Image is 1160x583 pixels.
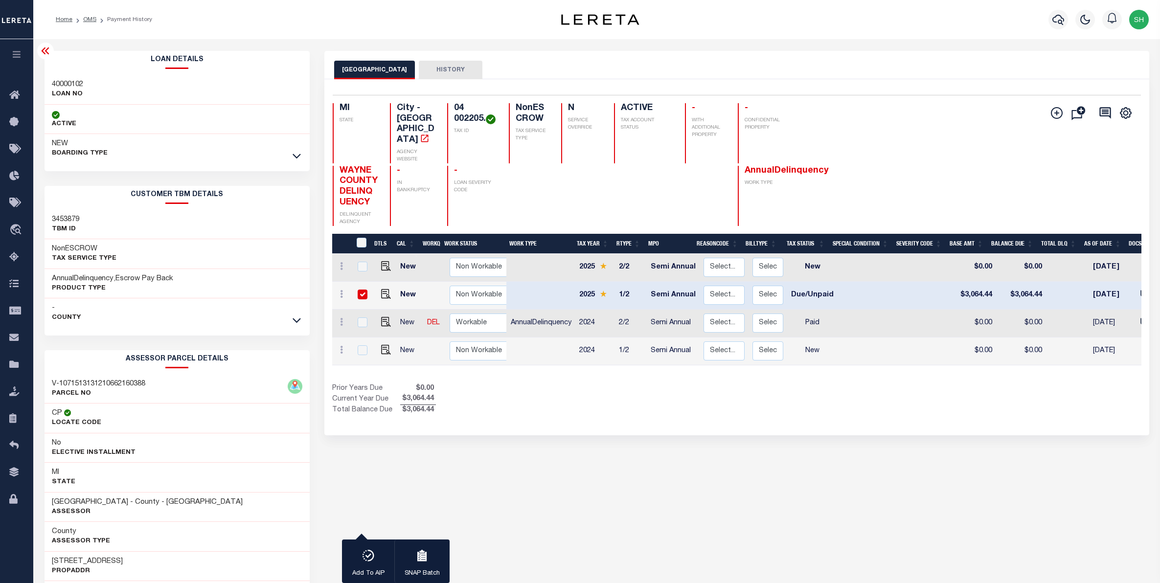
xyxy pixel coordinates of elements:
p: PARCEL NO [52,389,145,399]
th: Severity Code: activate to sort column ascending [892,234,946,254]
p: Product Type [52,284,173,293]
h3: No [52,438,61,448]
img: Star.svg [600,291,607,297]
th: Tax Status: activate to sort column ascending [780,234,828,254]
td: $0.00 [955,310,996,337]
th: &nbsp;&nbsp;&nbsp;&nbsp;&nbsp;&nbsp;&nbsp;&nbsp;&nbsp;&nbsp; [332,234,351,254]
td: [DATE] [1089,337,1134,365]
th: &nbsp; [351,234,371,254]
p: Locate Code [52,418,101,428]
th: Balance Due: activate to sort column ascending [987,234,1037,254]
th: Base Amt: activate to sort column ascending [946,234,987,254]
p: State [52,477,75,487]
p: TBM ID [52,224,79,234]
td: New [396,254,423,282]
span: WAYNE COUNTY DELINQUENCY [340,166,378,207]
p: TAX ACCOUNT STATUS [621,117,673,132]
h4: City - [GEOGRAPHIC_DATA] [397,103,435,145]
p: Add To AIP [352,569,385,579]
td: Semi Annual [647,282,700,310]
p: ACTIVE [52,119,76,129]
td: $0.00 [955,337,996,365]
td: 2024 [575,310,615,337]
td: Due/Unpaid [787,282,838,310]
h3: NEW [52,139,108,149]
th: BillType: activate to sort column ascending [742,234,780,254]
img: Star.svg [600,263,607,269]
a: DEL [427,319,440,326]
p: LOAN SEVERITY CODE [454,179,497,194]
p: TAX ID [454,128,497,135]
span: - [397,166,400,175]
h3: AnnualDelinquency,Escrow Pay Back [52,274,173,284]
a: Home [56,17,72,22]
th: RType: activate to sort column ascending [613,234,644,254]
h3: [STREET_ADDRESS] [52,557,123,566]
span: $3,064.44 [400,405,436,416]
img: logo-dark.svg [561,14,639,25]
th: WorkQ [419,234,440,254]
p: PropAddr [52,566,123,576]
td: $0.00 [955,254,996,282]
td: $0.00 [996,310,1046,337]
p: DELINQUENT AGENCY [340,211,378,226]
p: TAX SERVICE TYPE [516,128,550,142]
i: travel_explore [9,224,25,237]
td: 2/2 [615,254,647,282]
td: Current Year Due [332,394,400,404]
td: $3,064.44 [996,282,1046,310]
th: Work Status [440,234,506,254]
td: New [396,282,423,310]
td: New [787,337,838,365]
h3: CP [52,408,62,418]
th: Total DLQ: activate to sort column ascending [1037,234,1080,254]
h3: 40000102 [52,80,83,90]
h3: 3453879 [52,215,79,224]
h3: NonESCROW [52,244,116,254]
h4: ACTIVE [621,103,673,114]
p: Assessor Type [52,537,110,546]
th: ReasonCode: activate to sort column ascending [693,234,742,254]
th: Tax Year: activate to sort column ascending [573,234,613,254]
td: 1/2 [615,282,647,310]
td: 2024 [575,337,615,365]
th: MPO [644,234,693,254]
h4: NonESCROW [516,103,550,124]
th: Special Condition: activate to sort column ascending [829,234,892,254]
td: $3,064.44 [955,282,996,310]
p: Assessor [52,507,243,517]
td: New [396,337,423,365]
td: 2025 [575,282,615,310]
a: OMS [83,17,96,22]
h3: - [52,303,81,313]
p: WITH ADDITIONAL PROPERTY [692,117,726,139]
h3: County [52,527,110,537]
td: Total Balance Due [332,405,400,416]
td: [DATE] [1089,254,1134,282]
p: BOARDING TYPE [52,149,108,158]
span: $0.00 [400,383,436,394]
th: CAL: activate to sort column ascending [393,234,419,254]
h3: [GEOGRAPHIC_DATA] - County - [GEOGRAPHIC_DATA] [52,497,243,507]
h4: MI [340,103,378,114]
td: New [396,310,423,337]
td: Paid [787,310,838,337]
h4: 04 002205. [454,103,497,124]
td: New [787,254,838,282]
th: As of Date: activate to sort column ascending [1080,234,1125,254]
td: 2025 [575,254,615,282]
h2: CUSTOMER TBM DETAILS [45,186,310,204]
th: DTLS [370,234,393,254]
th: Work Type [505,234,573,254]
li: Payment History [96,15,152,24]
td: AnnualDelinquency [507,310,575,337]
td: Prior Years Due [332,383,400,394]
h2: ASSESSOR PARCEL DETAILS [45,350,310,368]
span: - [692,104,695,112]
h3: V-1071513131210662160388 [52,379,145,389]
p: IN BANKRUPTCY [397,179,435,194]
th: Docs [1125,234,1148,254]
h2: Loan Details [45,51,310,69]
td: Semi Annual [647,254,700,282]
p: LOAN NO [52,90,83,99]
